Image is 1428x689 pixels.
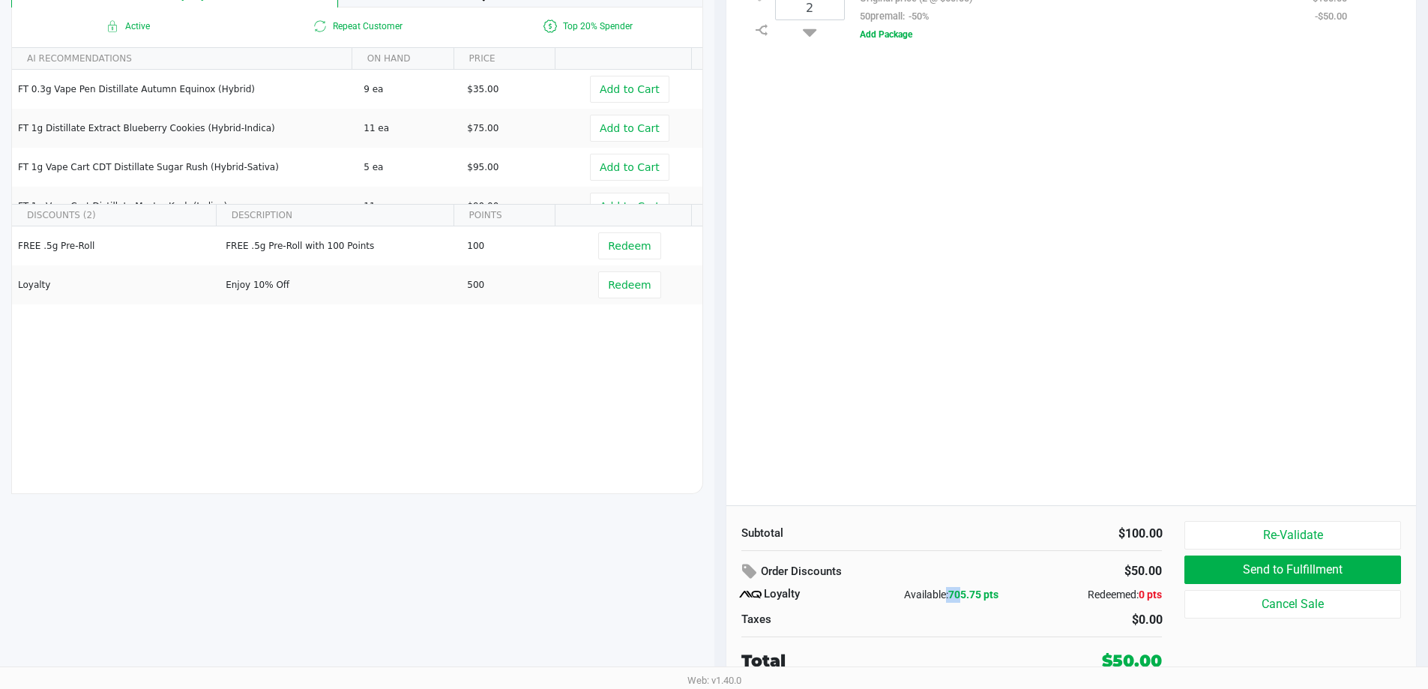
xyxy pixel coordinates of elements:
span: Add to Cart [600,200,660,212]
span: $75.00 [467,123,498,133]
div: Taxes [741,611,941,628]
th: DESCRIPTION [216,205,454,226]
span: Add to Cart [600,122,660,134]
button: Add Package [860,28,912,41]
span: $35.00 [467,84,498,94]
div: Redeemed: [1022,587,1162,603]
button: Add to Cart [590,115,669,142]
div: Available: [882,587,1022,603]
div: Order Discounts [741,559,1015,586]
div: $100.00 [963,525,1163,543]
div: $0.00 [963,611,1163,629]
span: $95.00 [467,162,498,172]
td: FREE .5g Pre-Roll [12,226,219,265]
inline-svg: Is repeat customer [311,17,329,35]
button: Redeem [598,271,660,298]
span: -50% [905,10,929,22]
button: Add to Cart [590,76,669,103]
small: 50premall: [860,10,929,22]
td: 5 ea [357,148,460,187]
td: FREE .5g Pre-Roll with 100 Points [219,226,460,265]
span: $90.00 [467,201,498,211]
td: FT 0.3g Vape Pen Distillate Autumn Equinox (Hybrid) [12,70,357,109]
td: 11 ea [357,109,460,148]
div: $50.00 [1102,649,1162,673]
th: POINTS [454,205,555,226]
span: Add to Cart [600,161,660,173]
inline-svg: Split item qty to new line [749,20,775,40]
td: Enjoy 10% Off [219,265,460,304]
small: -$50.00 [1315,10,1347,22]
th: DISCOUNTS (2) [12,205,216,226]
td: FT 1g Distillate Extract Blueberry Cookies (Hybrid-Indica) [12,109,357,148]
td: 500 [460,265,564,304]
span: Repeat Customer [242,17,472,35]
button: Re-Validate [1184,521,1400,550]
span: Redeem [608,240,651,252]
th: AI RECOMMENDATIONS [12,48,352,70]
th: ON HAND [352,48,454,70]
span: Redeem [608,279,651,291]
div: Subtotal [741,525,941,542]
span: Active [12,17,242,35]
div: Data table [12,48,702,204]
div: Total [741,649,1007,673]
td: 100 [460,226,564,265]
span: Add to Cart [600,83,660,95]
button: Add to Cart [590,193,669,220]
button: Add to Cart [590,154,669,181]
div: $50.00 [1037,559,1162,584]
button: Cancel Sale [1184,590,1400,619]
span: Top 20% Spender [472,17,702,35]
inline-svg: Active loyalty member [103,17,121,35]
span: 705.75 pts [948,589,998,601]
div: Loyalty [741,586,882,604]
div: Data table [12,205,702,452]
td: 9 ea [357,70,460,109]
td: FT 1g Vape Cart Distillate Master Kush (Indica) [12,187,357,226]
td: 11 ea [357,187,460,226]
td: Loyalty [12,265,219,304]
th: PRICE [454,48,555,70]
span: 0 pts [1139,589,1162,601]
inline-svg: Is a top 20% spender [541,17,559,35]
button: Send to Fulfillment [1184,556,1400,584]
button: Redeem [598,232,660,259]
td: FT 1g Vape Cart CDT Distillate Sugar Rush (Hybrid-Sativa) [12,148,357,187]
span: Web: v1.40.0 [687,675,741,686]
